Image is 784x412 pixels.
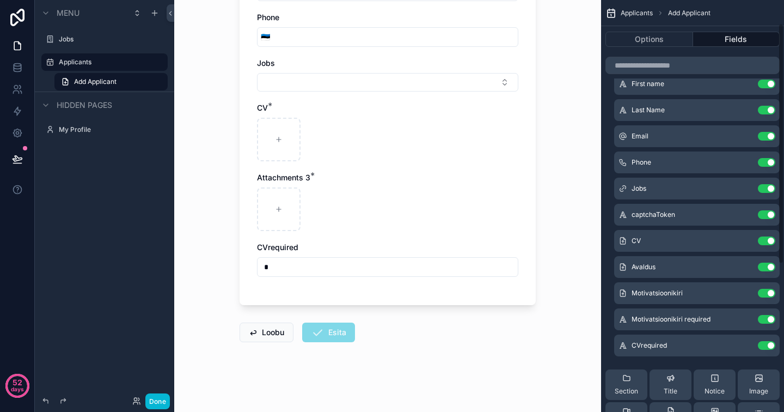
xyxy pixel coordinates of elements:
span: Motivatsioonikiri required [632,315,710,324]
label: My Profile [59,125,166,134]
span: captchaToken [632,210,675,219]
button: Section [605,369,647,400]
p: days [11,381,24,397]
button: Select Button [257,73,518,92]
span: Last Name [632,106,665,114]
span: Title [664,387,677,396]
span: Hidden pages [57,100,112,111]
button: Image [738,369,780,400]
span: Attachments 3 [257,173,310,182]
button: Title [650,369,691,400]
span: Motivatsioonikiri [632,289,683,298]
span: Applicants [621,9,653,17]
span: CV [632,237,641,245]
button: Done [145,393,170,409]
span: Add Applicant [74,77,117,86]
span: CV [257,103,268,112]
span: Avaldus [632,263,656,271]
button: Options [605,32,693,47]
span: First name [632,80,664,88]
span: Phone [632,158,651,167]
label: Applicants [59,58,161,66]
span: Phone [257,13,279,22]
button: Select Button [258,27,273,47]
p: 52 [13,377,22,388]
label: Jobs [59,35,166,44]
a: Add Applicant [54,73,168,90]
span: Add Applicant [668,9,710,17]
span: 🇪🇪 [261,32,270,43]
button: Fields [693,32,780,47]
span: Section [615,387,638,396]
button: Loobu [240,323,293,342]
span: Jobs [632,184,646,193]
span: Email [632,132,648,141]
span: Menu [57,8,79,19]
span: Image [749,387,768,396]
span: Notice [705,387,725,396]
span: CVrequired [257,243,298,252]
span: Jobs [257,58,275,68]
button: Notice [694,369,736,400]
span: CVrequired [632,341,667,350]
